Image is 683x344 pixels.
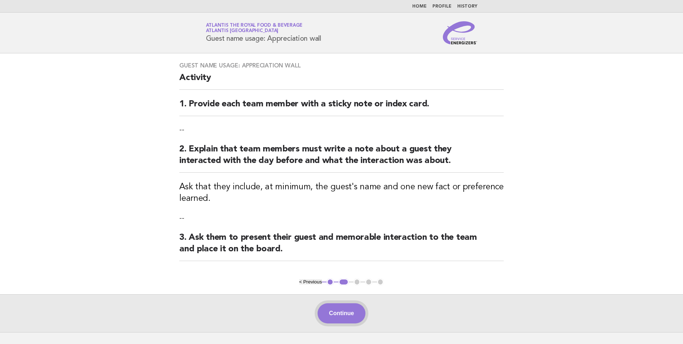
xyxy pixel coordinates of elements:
h1: Guest name usage: Appreciation wall [206,23,321,42]
img: Service Energizers [443,21,477,44]
h2: 3. Ask them to present their guest and memorable interaction to the team and place it on the board. [179,232,504,261]
a: Home [412,4,427,9]
button: 1 [327,278,334,286]
h3: Ask that they include, at minimum, the guest's name and one new fact or preference learned. [179,181,504,204]
a: Profile [432,4,451,9]
span: Atlantis [GEOGRAPHIC_DATA] [206,29,279,34]
p: -- [179,213,504,223]
button: Continue [318,303,365,323]
h2: 2. Explain that team members must write a note about a guest they interacted with the day before ... [179,144,504,173]
p: -- [179,125,504,135]
h2: 1. Provide each team member with a sticky note or index card. [179,98,504,116]
h2: Activity [179,72,504,90]
a: History [457,4,477,9]
a: Atlantis the Royal Food & BeverageAtlantis [GEOGRAPHIC_DATA] [206,23,303,33]
h3: Guest name usage: Appreciation wall [179,62,504,69]
button: < Previous [299,279,322,285]
button: 2 [338,278,349,286]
